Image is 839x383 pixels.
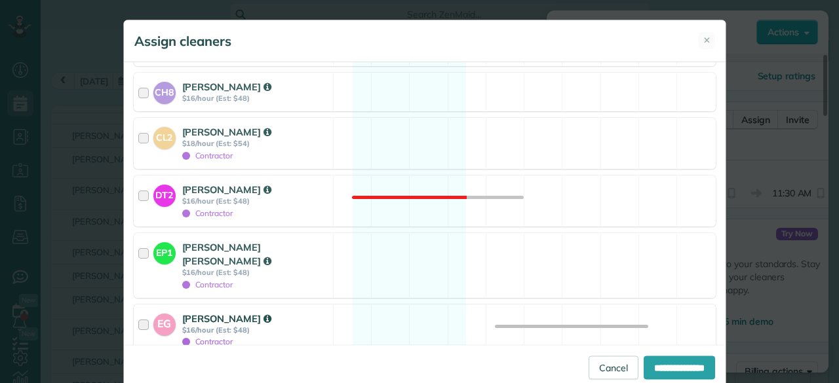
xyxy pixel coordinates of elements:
[182,241,271,267] strong: [PERSON_NAME] [PERSON_NAME]
[134,32,231,50] h5: Assign cleaners
[153,314,176,332] strong: EG
[182,94,329,103] strong: $16/hour (Est: $48)
[182,208,233,218] span: Contractor
[182,268,329,277] strong: $16/hour (Est: $48)
[182,312,271,325] strong: [PERSON_NAME]
[182,196,329,206] strong: $16/hour (Est: $48)
[182,81,271,93] strong: [PERSON_NAME]
[589,356,638,379] a: Cancel
[182,139,329,148] strong: $18/hour (Est: $54)
[182,126,271,138] strong: [PERSON_NAME]
[182,325,329,335] strong: $16/hour (Est: $48)
[703,34,711,46] span: ✕
[182,151,233,160] span: Contractor
[153,82,176,100] strong: CH8
[153,242,176,260] strong: EP1
[153,127,176,145] strong: CL2
[182,183,271,196] strong: [PERSON_NAME]
[182,280,233,289] span: Contractor
[182,337,233,346] span: Contractor
[153,185,176,202] strong: DT2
